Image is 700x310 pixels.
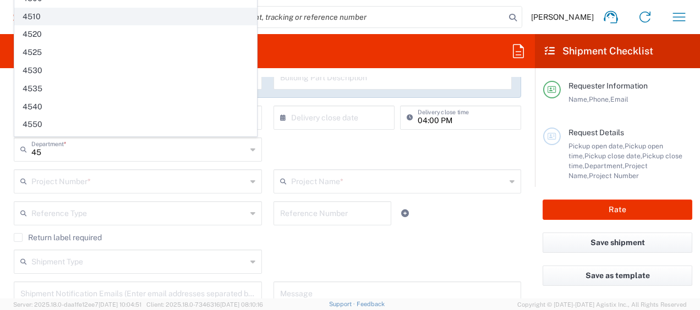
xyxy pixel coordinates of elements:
span: [DATE] 10:04:51 [99,301,141,308]
a: Add Reference [397,206,413,221]
span: [DATE] 08:10:16 [220,301,263,308]
h2: Desktop Shipment Request [13,45,139,58]
span: 4530 [15,62,256,79]
span: Client: 2025.18.0-7346316 [146,301,263,308]
span: 4550 [15,116,256,133]
span: Server: 2025.18.0-daa1fe12ee7 [13,301,141,308]
span: Request Details [568,128,624,137]
span: 4540 [15,98,256,115]
a: Feedback [357,301,385,307]
span: Pickup open date, [568,142,625,150]
span: Name, [568,95,589,103]
button: Save as template [543,265,692,286]
span: Department, [584,162,625,170]
span: [PERSON_NAME] [531,12,594,22]
span: Requester Information [568,81,648,90]
span: Copyright © [DATE]-[DATE] Agistix Inc., All Rights Reserved [517,300,687,309]
input: Shipment, tracking or reference number [220,7,505,27]
span: Phone, [589,95,610,103]
span: 4555 [15,134,256,151]
label: Return label required [14,233,102,242]
button: Save shipment [543,232,692,253]
h2: Shipment Checklist [545,45,653,58]
span: Email [610,95,628,103]
button: Rate [543,200,692,220]
span: 4535 [15,80,256,97]
span: Project Number [589,171,639,180]
span: Pickup close date, [584,152,642,160]
a: Support [329,301,357,307]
